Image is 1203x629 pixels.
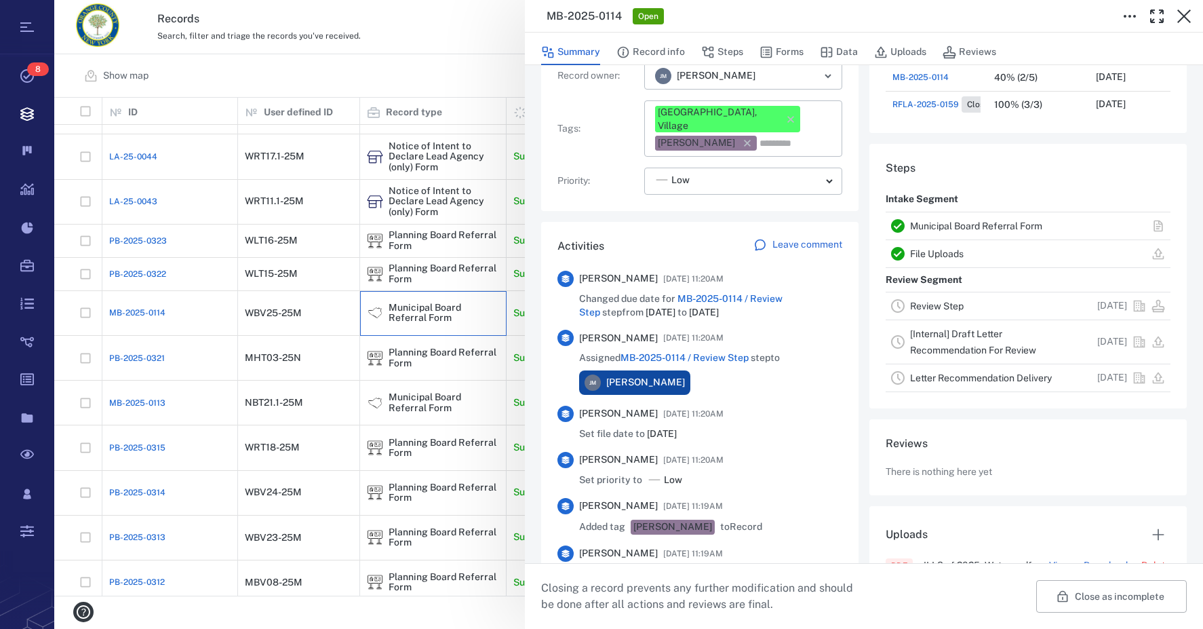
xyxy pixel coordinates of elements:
button: Open [819,66,837,85]
span: Low [671,174,690,187]
p: Intake Segment [886,187,958,212]
a: Municipal Board Referral Form [910,221,1042,231]
p: Priority : [557,174,639,188]
div: ReviewsThere is nothing here yet [869,419,1187,506]
span: Changed due date for step from to [579,292,842,319]
span: to Record [720,520,762,534]
span: [PERSON_NAME] [579,547,658,560]
span: Help [31,9,58,22]
div: 40% (2/5) [994,73,1038,83]
span: Low [664,474,682,487]
span: [DATE] 11:19AM [663,498,723,514]
span: [PERSON_NAME] [677,69,755,83]
div: J M [655,68,671,84]
a: MB-2025-0114 / Review Step [579,293,783,318]
a: MB-2025-0114 [892,71,949,83]
p: · [1073,558,1081,574]
p: [DATE] [1096,98,1126,111]
span: [PERSON_NAME] [579,407,658,421]
p: Tags : [557,122,639,136]
button: Reviews [943,39,996,65]
span: Set file date to [579,427,677,441]
span: [PERSON_NAME] [579,453,658,467]
span: Closed [964,99,996,111]
span: [DATE] [646,307,675,318]
h6: Steps [886,160,1170,176]
span: [DATE] [689,307,719,318]
span: Open [635,11,661,22]
span: [DATE] [647,428,677,439]
span: 8 [27,62,49,76]
h6: Reviews [886,436,1170,452]
a: Review Step [910,301,964,311]
p: [DATE] [1097,335,1127,349]
span: ILL8 of 2025 - Water Moratorium (002) [924,560,1049,570]
span: Assigned step to [579,351,780,365]
p: [DATE] [1097,371,1127,385]
button: Toggle Fullscreen [1143,3,1170,30]
span: [DATE] 11:20AM [663,406,724,422]
button: Forms [760,39,804,65]
button: Record info [616,39,685,65]
p: Record owner : [557,69,639,83]
a: File Uploads [910,248,964,259]
button: View [1049,559,1070,573]
span: . pdf [1015,560,1049,570]
div: [PERSON_NAME] [633,520,712,534]
button: Close [1170,3,1198,30]
div: StepsIntake SegmentMunicipal Board Referral FormFile UploadsReview SegmentReview Step[DATE][Inter... [869,144,1187,419]
span: RFLA-2025-0159 [892,98,959,111]
h6: Activities [557,238,604,254]
h6: Uploads [886,527,928,543]
button: Uploads [874,39,926,65]
p: Leave comment [772,238,842,252]
span: [PERSON_NAME] [606,376,685,389]
a: MB-2025-0114 / Review Step [620,352,749,363]
a: Download [1084,559,1128,573]
span: [DATE] 11:20AM [663,330,724,346]
button: Data [820,39,858,65]
span: [PERSON_NAME] [579,272,658,286]
button: Delete [1141,559,1170,573]
p: · [1130,558,1139,574]
h3: MB-2025-0114 [547,8,622,24]
a: Leave comment [753,238,842,254]
button: Summary [541,39,600,65]
span: Added tag [579,520,625,534]
a: RFLA-2025-0159Closed [892,96,999,113]
p: [DATE] [1097,299,1127,313]
span: [DATE] 11:20AM [663,452,724,468]
div: J M [585,375,601,391]
p: Review Segment [886,268,962,292]
button: Steps [701,39,743,65]
span: [DATE] 11:19AM [663,546,723,562]
p: Set priority to [579,474,642,487]
div: 100% (3/3) [994,100,1042,110]
button: Close as incomplete [1036,580,1187,613]
div: UploadsPDFILL8 of 2025 - Water Moratorium (002).pdfView·Download·Delete [869,506,1187,607]
p: There is nothing here yet [886,465,992,479]
p: [DATE] [1096,71,1126,84]
div: PDF [891,560,907,572]
a: Letter Recommendation Delivery [910,373,1052,383]
span: [PERSON_NAME] [579,332,658,345]
div: [PERSON_NAME] [658,136,735,150]
div: [GEOGRAPHIC_DATA], Village [658,106,778,132]
a: [Internal] Draft Letter Recommendation For Review [910,328,1036,356]
span: [DATE] 11:20AM [663,271,724,287]
p: Closing a record prevents any further modification and should be done after all actions and revie... [541,580,864,613]
div: ActivitiesLeave comment[PERSON_NAME][DATE] 11:20AMChanged due date for MB-2025-0114 / Review Step... [541,222,859,591]
span: [PERSON_NAME] [579,499,658,513]
button: Toggle to Edit Boxes [1116,3,1143,30]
